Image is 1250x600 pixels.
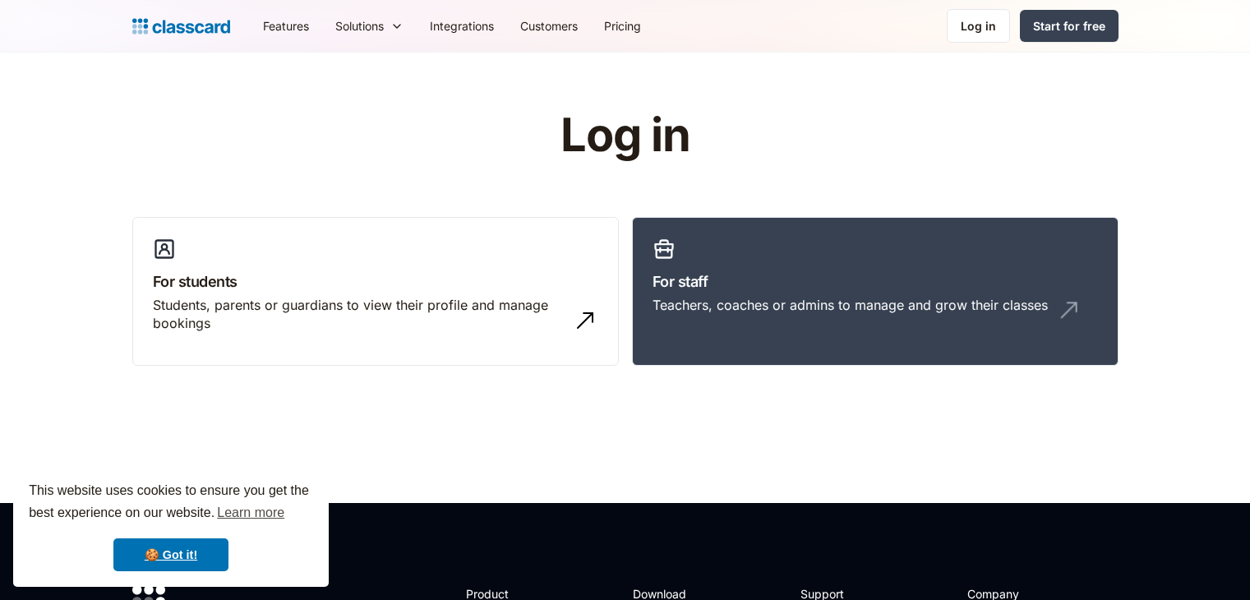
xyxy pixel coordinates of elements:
a: learn more about cookies [214,501,287,525]
a: Log in [947,9,1010,43]
a: Customers [507,7,591,44]
h1: Log in [364,110,886,161]
div: Solutions [335,17,384,35]
div: Teachers, coaches or admins to manage and grow their classes [653,296,1048,314]
h3: For staff [653,270,1098,293]
a: dismiss cookie message [113,538,228,571]
a: Integrations [417,7,507,44]
div: Students, parents or guardians to view their profile and manage bookings [153,296,565,333]
a: Start for free [1020,10,1119,42]
div: Solutions [322,7,417,44]
a: home [132,15,230,38]
div: cookieconsent [13,465,329,587]
a: For studentsStudents, parents or guardians to view their profile and manage bookings [132,217,619,367]
span: This website uses cookies to ensure you get the best experience on our website. [29,481,313,525]
a: Pricing [591,7,654,44]
div: Start for free [1033,17,1105,35]
h3: For students [153,270,598,293]
div: Log in [961,17,996,35]
a: Features [250,7,322,44]
a: For staffTeachers, coaches or admins to manage and grow their classes [632,217,1119,367]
